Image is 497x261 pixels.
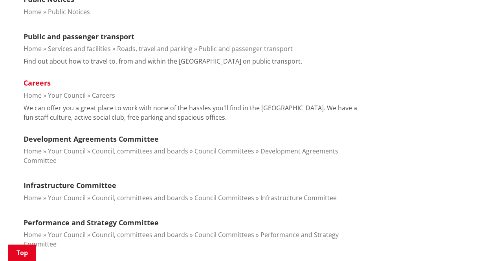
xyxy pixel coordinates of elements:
[24,193,42,202] a: Home
[24,103,358,122] p: We can offer you a great place to work with none of the hassles you'll find in the [GEOGRAPHIC_DA...
[24,57,302,66] p: Find out about how to travel to, from and within the [GEOGRAPHIC_DATA] on public transport.
[24,7,42,16] a: Home
[24,32,134,41] a: Public and passenger transport
[24,181,116,190] a: Infrastructure Committee
[24,147,42,155] a: Home
[194,147,254,155] a: Council Committees
[194,193,254,202] a: Council Committees
[24,230,42,239] a: Home
[24,230,339,248] a: Performance and Strategy Committee
[24,78,51,88] a: Careers
[48,230,86,239] a: Your Council
[24,134,159,144] a: Development Agreements Committee
[8,245,36,261] a: Top
[48,91,86,100] a: Your Council
[194,230,254,239] a: Council Committees
[24,218,159,227] a: Performance and Strategy Committee
[48,7,90,16] a: Public Notices
[117,44,193,53] a: Roads, travel and parking
[24,44,42,53] a: Home
[48,147,86,155] a: Your Council
[24,147,338,165] a: Development Agreements Committee
[48,44,111,53] a: Services and facilities
[92,91,115,100] a: Careers
[24,91,42,100] a: Home
[92,147,188,155] a: Council, committees and boards
[199,44,293,53] a: Public and passenger transport
[92,230,188,239] a: Council, committees and boards
[92,193,188,202] a: Council, committees and boards
[461,228,489,256] iframe: Messenger Launcher
[48,193,86,202] a: Your Council
[260,193,337,202] a: Infrastructure Committee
